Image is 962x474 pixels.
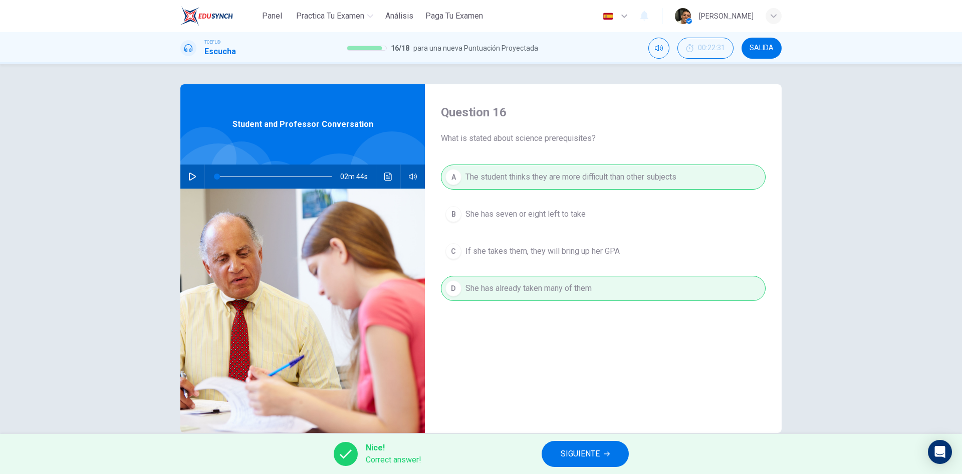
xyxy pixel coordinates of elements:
[421,7,487,25] button: Paga Tu Examen
[542,441,629,467] button: SIGUIENTE
[602,13,614,20] img: es
[391,42,409,54] span: 16 / 18
[677,38,734,59] button: 00:22:31
[381,7,417,25] button: Análisis
[262,10,282,22] span: Panel
[256,7,288,25] button: Panel
[561,447,600,461] span: SIGUIENTE
[204,46,236,58] h1: Escucha
[180,6,256,26] a: EduSynch logo
[232,118,373,130] span: Student and Professor Conversation
[441,132,766,144] span: What is stated about science prerequisites?
[698,44,725,52] span: 00:22:31
[425,10,483,22] span: Paga Tu Examen
[180,6,233,26] img: EduSynch logo
[413,42,538,54] span: para una nueva Puntuación Proyectada
[928,440,952,464] div: Open Intercom Messenger
[750,44,774,52] span: SALIDA
[296,10,364,22] span: Practica tu examen
[340,165,376,189] span: 02m 44s
[366,454,421,466] span: Correct answer!
[742,38,782,59] button: SALIDA
[699,10,754,22] div: [PERSON_NAME]
[648,38,669,59] div: Silenciar
[204,39,220,46] span: TOEFL®
[441,104,766,120] h4: Question 16
[366,442,421,454] span: Nice!
[292,7,377,25] button: Practica tu examen
[675,8,691,24] img: Profile picture
[380,165,396,189] button: Haz clic para ver la transcripción del audio
[385,10,413,22] span: Análisis
[180,189,425,433] img: Student and Professor Conversation
[677,38,734,59] div: Ocultar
